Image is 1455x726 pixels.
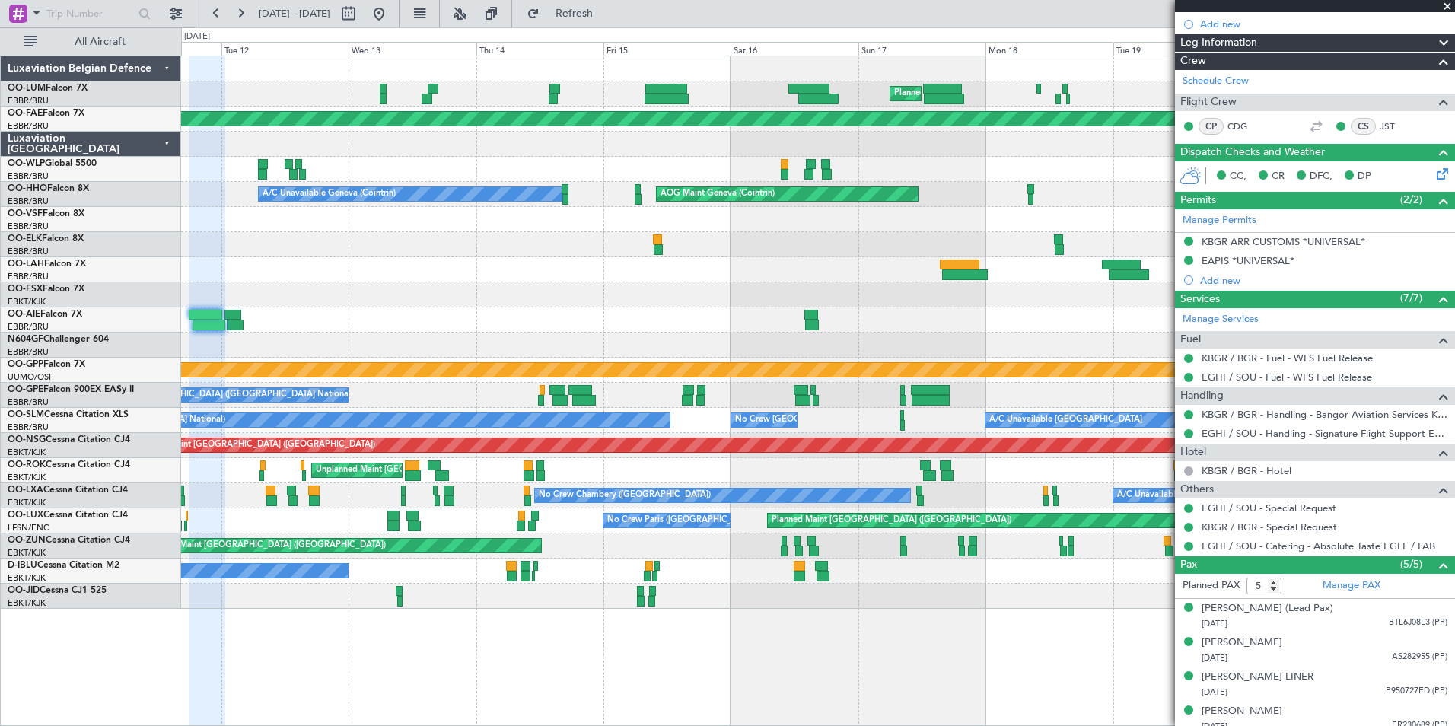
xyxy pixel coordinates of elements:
span: Handling [1180,387,1224,405]
span: OO-LXA [8,486,43,495]
span: CR [1272,169,1285,184]
span: OO-LAH [8,260,44,269]
a: OO-GPPFalcon 7X [8,360,85,369]
span: CC, [1230,169,1246,184]
span: OO-LUX [8,511,43,520]
a: OO-ROKCessna Citation CJ4 [8,460,130,470]
a: OO-VSFFalcon 8X [8,209,84,218]
span: OO-HHO [8,184,47,193]
span: DFC, [1310,169,1332,184]
a: EBBR/BRU [8,246,49,257]
a: EBBR/BRU [8,196,49,207]
a: EBKT/KJK [8,447,46,458]
div: Planned Maint [GEOGRAPHIC_DATA] ([GEOGRAPHIC_DATA]) [772,509,1011,532]
span: Hotel [1180,444,1206,461]
div: Sun 17 [858,42,985,56]
a: EBKT/KJK [8,296,46,307]
span: OO-JID [8,586,40,595]
span: D-IBLU [8,561,37,570]
span: Refresh [543,8,607,19]
span: OO-FSX [8,285,43,294]
a: EBKT/KJK [8,497,46,508]
span: [DATE] [1202,618,1227,629]
div: A/C Unavailable [GEOGRAPHIC_DATA] [989,409,1142,431]
span: OO-GPP [8,360,43,369]
a: Schedule Crew [1183,74,1249,89]
div: [PERSON_NAME] LINER [1202,670,1313,685]
a: CDG [1227,119,1262,133]
a: EGHI / SOU - Special Request [1202,502,1336,514]
div: Planned Maint [GEOGRAPHIC_DATA] ([GEOGRAPHIC_DATA] National) [894,82,1170,105]
a: UUMO/OSF [8,371,53,383]
a: KBGR / BGR - Special Request [1202,521,1337,533]
span: OO-SLM [8,410,44,419]
span: DP [1358,169,1371,184]
a: OO-ZUNCessna Citation CJ4 [8,536,130,545]
a: EBBR/BRU [8,396,49,408]
div: KBGR ARR CUSTOMS *UNIVERSAL* [1202,235,1365,248]
div: CP [1199,118,1224,135]
a: Manage Services [1183,312,1259,327]
a: Manage Permits [1183,213,1256,228]
a: EBKT/KJK [8,547,46,559]
div: [PERSON_NAME] (Lead Pax) [1202,601,1333,616]
div: Fri 15 [603,42,731,56]
span: Leg Information [1180,34,1257,52]
div: Unplanned Maint [GEOGRAPHIC_DATA]-[GEOGRAPHIC_DATA] [316,459,562,482]
div: A/C Unavailable [GEOGRAPHIC_DATA] ([GEOGRAPHIC_DATA] National) [1117,484,1400,507]
a: KBGR / BGR - Hotel [1202,464,1291,477]
div: [PERSON_NAME] [1202,704,1282,719]
span: Dispatch Checks and Weather [1180,144,1325,161]
span: OO-ROK [8,460,46,470]
a: EGHI / SOU - Fuel - WFS Fuel Release [1202,371,1372,384]
a: OO-NSGCessna Citation CJ4 [8,435,130,444]
div: AOG Maint Geneva (Cointrin) [661,183,775,205]
a: N604GFChallenger 604 [8,335,109,344]
a: OO-SLMCessna Citation XLS [8,410,129,419]
a: EBBR/BRU [8,271,49,282]
span: (7/7) [1400,290,1422,306]
span: OO-NSG [8,435,46,444]
span: All Aircraft [40,37,161,47]
span: Others [1180,481,1214,498]
div: No Crew [GEOGRAPHIC_DATA] ([GEOGRAPHIC_DATA] National) [735,409,990,431]
a: OO-HHOFalcon 8X [8,184,89,193]
span: OO-GPE [8,385,43,394]
span: Pax [1180,556,1197,574]
span: OO-LUM [8,84,46,93]
div: No Crew Chambery ([GEOGRAPHIC_DATA]) [539,484,711,507]
span: OO-ELK [8,234,42,244]
div: CS [1351,118,1376,135]
div: Add new [1200,18,1447,30]
div: Add new [1200,274,1447,287]
div: EAPIS *UNIVERSAL* [1202,254,1294,267]
a: LFSN/ENC [8,522,49,533]
span: Permits [1180,192,1216,209]
span: P950727ED (PP) [1386,685,1447,698]
a: OO-LAHFalcon 7X [8,260,86,269]
a: OO-WLPGlobal 5500 [8,159,97,168]
a: EBBR/BRU [8,422,49,433]
a: OO-ELKFalcon 8X [8,234,84,244]
a: KBGR / BGR - Fuel - WFS Fuel Release [1202,352,1373,365]
div: No Crew Paris ([GEOGRAPHIC_DATA]) [607,509,758,532]
span: AS282955 (PP) [1392,651,1447,664]
a: EGHI / SOU - Catering - Absolute Taste EGLF / FAB [1202,540,1435,552]
a: EBBR/BRU [8,95,49,107]
input: Trip Number [46,2,134,25]
a: EBBR/BRU [8,321,49,333]
a: OO-FSXFalcon 7X [8,285,84,294]
span: N604GF [8,335,43,344]
div: No Crew [GEOGRAPHIC_DATA] ([GEOGRAPHIC_DATA] National) [98,384,353,406]
a: OO-AIEFalcon 7X [8,310,82,319]
a: EBBR/BRU [8,221,49,232]
a: EBKT/KJK [8,572,46,584]
a: OO-LUMFalcon 7X [8,84,88,93]
span: OO-WLP [8,159,45,168]
a: KBGR / BGR - Handling - Bangor Aviation Services KBGR / BGR [1202,408,1447,421]
span: [DATE] [1202,652,1227,664]
span: [DATE] [1202,686,1227,698]
button: Refresh [520,2,611,26]
a: OO-LXACessna Citation CJ4 [8,486,128,495]
button: All Aircraft [17,30,165,54]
